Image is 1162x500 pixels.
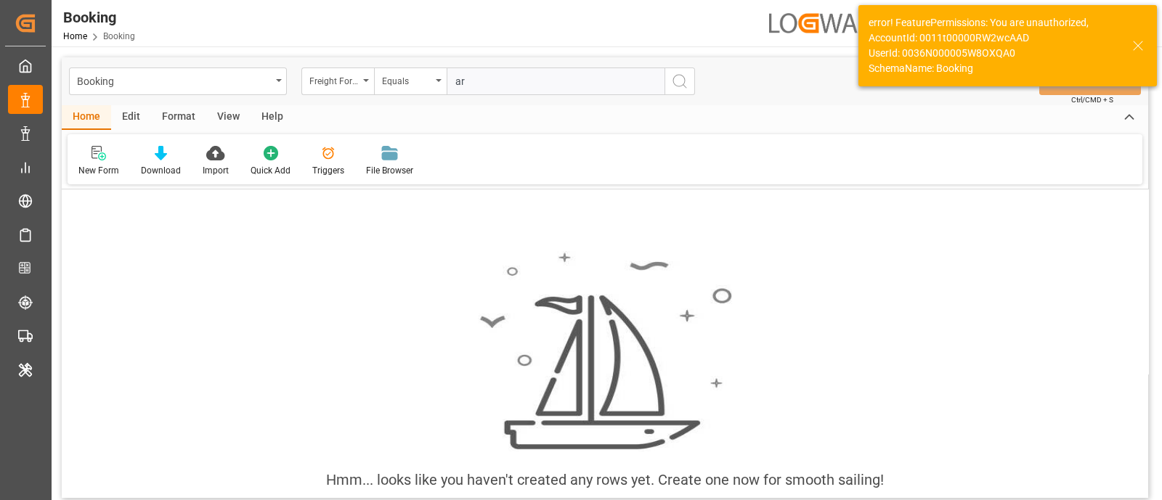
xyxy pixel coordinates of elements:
span: Ctrl/CMD + S [1071,94,1113,105]
div: Booking [77,71,271,89]
img: smooth_sailing.jpeg [478,251,732,451]
div: View [206,105,251,130]
div: Quick Add [251,164,290,177]
button: open menu [69,67,287,95]
div: Hmm... looks like you haven't created any rows yet. Create one now for smooth sailing! [326,469,884,491]
div: Equals [382,71,431,88]
p: SchemaName: Booking [869,61,1118,76]
div: Help [251,105,294,130]
div: Booking [63,7,135,28]
div: Freight Forwarder's Reference No. [309,71,359,88]
div: Import [203,164,229,177]
button: open menu [374,67,447,95]
div: Home [62,105,111,130]
a: Home [63,31,87,41]
p: AccountId: 0011t00000RW2wcAAD [869,30,1029,46]
div: Triggers [312,164,344,177]
input: Type to search [447,67,665,95]
div: Format [151,105,206,130]
button: search button [665,67,695,95]
div: New Form [78,164,119,177]
div: Download [141,164,181,177]
button: open menu [301,67,374,95]
p: error! FeaturePermissions: You are unauthorized, [869,15,1118,30]
p: UserId: 0036N000005W8OXQA0 [869,46,1118,61]
img: Logward_spacing_grey.png_1685354854.png [769,13,891,33]
div: File Browser [366,164,413,177]
div: Edit [111,105,151,130]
